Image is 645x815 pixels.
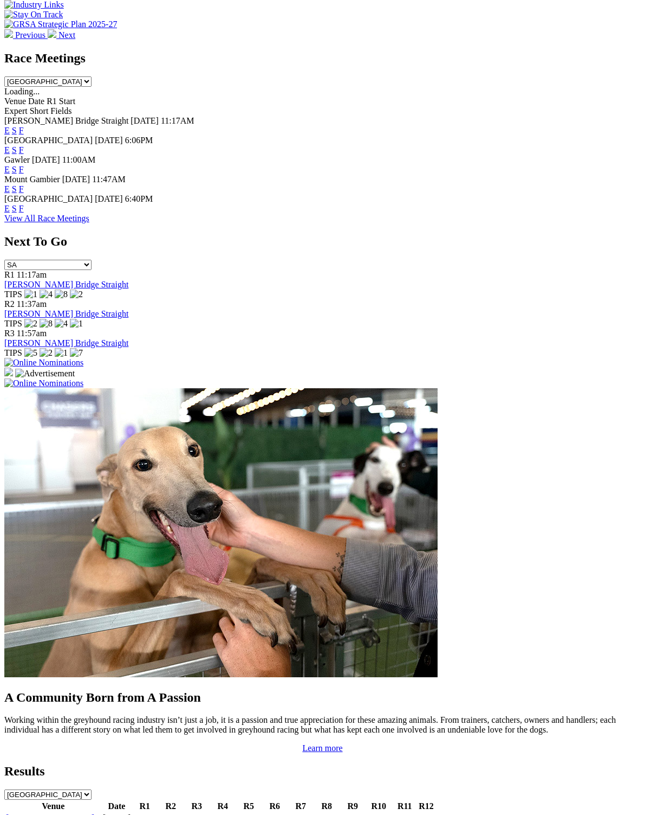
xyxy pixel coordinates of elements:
th: R1 [132,801,157,812]
a: Next [48,30,75,40]
span: R1 Start [47,97,75,106]
img: 4 [40,290,53,299]
img: 2 [70,290,83,299]
span: 11:47AM [92,175,126,184]
img: Stay On Track [4,10,63,20]
th: R2 [158,801,183,812]
span: 11:17am [17,270,47,279]
a: [PERSON_NAME] Bridge Straight [4,309,128,318]
span: [DATE] [62,175,90,184]
p: Working within the greyhound racing industry isn’t just a job, it is a passion and true appreciat... [4,715,641,735]
a: F [19,184,24,194]
a: S [12,204,17,213]
span: [GEOGRAPHIC_DATA] [4,136,93,145]
h2: Next To Go [4,234,641,249]
img: Advertisement [15,369,75,378]
img: 1 [70,319,83,329]
span: Mount Gambier [4,175,60,184]
a: E [4,145,10,155]
th: R12 [418,801,434,812]
a: E [4,204,10,213]
a: E [4,165,10,174]
img: 2 [40,348,53,358]
span: [DATE] [95,194,123,203]
h2: Race Meetings [4,51,641,66]
a: S [12,165,17,174]
span: [PERSON_NAME] Bridge Straight [4,116,128,125]
span: Short [30,106,49,115]
span: Previous [15,30,45,40]
th: R8 [314,801,339,812]
a: F [19,204,24,213]
th: R10 [366,801,391,812]
a: [PERSON_NAME] Bridge Straight [4,280,128,289]
img: 2 [24,319,37,329]
span: 11:57am [17,329,47,338]
a: Learn more [302,743,342,753]
img: 8 [40,319,53,329]
a: Previous [4,30,48,40]
a: [PERSON_NAME] Bridge Straight [4,338,128,348]
img: 1 [24,290,37,299]
th: Venue [5,801,101,812]
a: S [12,126,17,135]
span: [DATE] [131,116,159,125]
span: 6:40PM [125,194,153,203]
span: Loading... [4,87,40,96]
span: Date [28,97,44,106]
th: R6 [262,801,287,812]
span: [GEOGRAPHIC_DATA] [4,194,93,203]
span: R1 [4,270,15,279]
span: Expert [4,106,28,115]
span: R3 [4,329,15,338]
img: 15187_Greyhounds_GreysPlayCentral_Resize_SA_WebsiteBanner_300x115_2025.jpg [4,368,13,376]
span: R2 [4,299,15,309]
span: 11:37am [17,299,47,309]
th: R3 [184,801,209,812]
th: Date [102,801,132,812]
span: [DATE] [32,155,60,164]
span: 6:06PM [125,136,153,145]
span: TIPS [4,290,22,299]
img: GRSA Strategic Plan 2025-27 [4,20,117,29]
img: 5 [24,348,37,358]
span: TIPS [4,348,22,357]
img: Online Nominations [4,358,83,368]
span: Venue [4,97,26,106]
img: 1 [55,348,68,358]
img: 4 [55,319,68,329]
span: TIPS [4,319,22,328]
img: chevron-left-pager-white.svg [4,29,13,38]
a: View All Race Meetings [4,214,89,223]
span: Fields [50,106,71,115]
img: chevron-right-pager-white.svg [48,29,56,38]
a: F [19,145,24,155]
img: 8 [55,290,68,299]
a: S [12,145,17,155]
img: Westy_Cropped.jpg [4,388,438,677]
img: Online Nominations [4,378,83,388]
a: F [19,126,24,135]
a: E [4,126,10,135]
th: R11 [392,801,417,812]
a: F [19,165,24,174]
a: S [12,184,17,194]
th: R9 [340,801,365,812]
th: R4 [210,801,235,812]
span: 11:17AM [161,116,194,125]
th: R7 [288,801,313,812]
span: [DATE] [95,136,123,145]
span: 11:00AM [62,155,96,164]
th: R5 [236,801,261,812]
a: E [4,184,10,194]
img: 7 [70,348,83,358]
span: Next [58,30,75,40]
span: Gawler [4,155,30,164]
h2: A Community Born from A Passion [4,690,641,705]
h2: Results [4,764,641,779]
